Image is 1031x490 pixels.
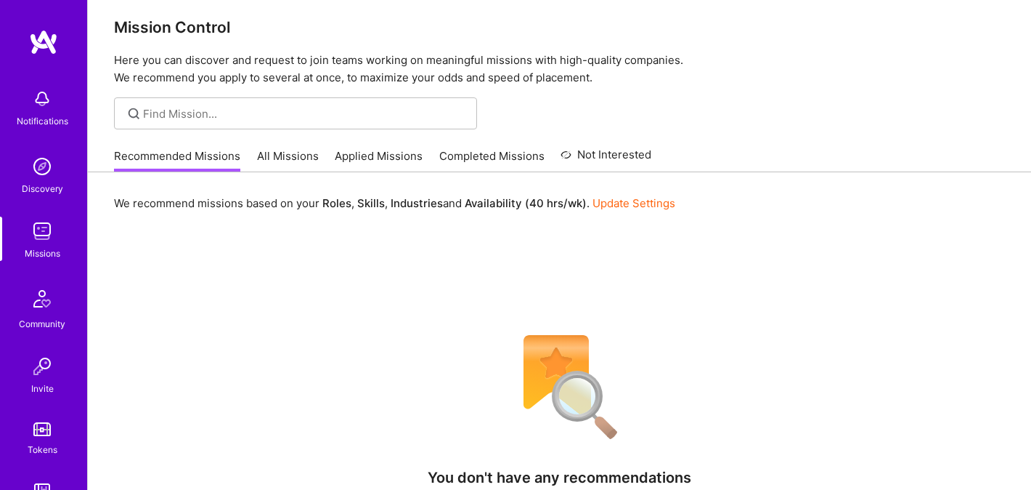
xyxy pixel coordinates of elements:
div: Invite [31,381,54,396]
h4: You don't have any recommendations [428,469,691,486]
b: Availability (40 hrs/wk) [465,196,587,210]
b: Skills [357,196,385,210]
a: Update Settings [592,196,675,210]
a: All Missions [257,148,319,172]
img: teamwork [28,217,57,246]
b: Industries [391,196,443,210]
input: Find Mission... [143,106,466,121]
a: Not Interested [561,146,651,172]
div: Tokens [28,442,57,457]
img: logo [29,29,58,55]
a: Applied Missions [335,148,423,172]
h3: Mission Control [114,18,1005,36]
a: Completed Missions [439,148,545,172]
div: Community [19,316,65,332]
img: Community [25,281,60,316]
div: Missions [25,246,60,261]
b: Roles [322,196,351,210]
img: Invite [28,352,57,381]
i: icon SearchGrey [126,105,142,122]
p: Here you can discover and request to join teams working on meaningful missions with high-quality ... [114,52,1005,87]
img: No Results [498,326,622,449]
div: Discovery [22,181,63,196]
img: tokens [33,422,51,436]
img: bell [28,84,57,113]
p: We recommend missions based on your , , and . [114,196,675,211]
img: discovery [28,152,57,181]
div: Notifications [17,113,68,129]
a: Recommended Missions [114,148,240,172]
